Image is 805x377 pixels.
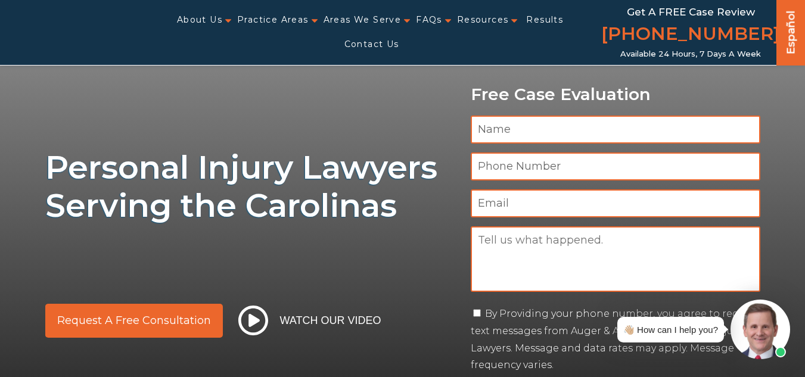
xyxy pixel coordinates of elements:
img: sub text [45,231,394,276]
img: Intaker widget Avatar [731,300,790,359]
p: Free Case Evaluation [471,85,760,104]
img: Auger & Auger Accident and Injury Lawyers Logo [7,23,139,43]
input: Email [471,189,760,217]
a: FAQs [416,8,442,32]
a: [PHONE_NUMBER] [601,21,780,49]
a: Contact Us [344,32,399,57]
span: Available 24 Hours, 7 Days a Week [620,49,761,59]
span: Get a FREE Case Review [627,6,755,18]
a: Practice Areas [237,8,309,32]
a: Areas We Serve [324,8,402,32]
input: Name [471,116,760,144]
h1: Personal Injury Lawyers Serving the Carolinas [45,148,456,226]
a: Resources [457,8,509,32]
input: Phone Number [471,152,760,180]
button: Watch Our Video [235,305,385,336]
span: Request a Free Consultation [57,315,211,326]
a: About Us [177,8,222,32]
a: Results [526,8,563,32]
div: 👋🏼 How can I help you? [623,322,718,338]
a: Request a Free Consultation [45,304,223,338]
